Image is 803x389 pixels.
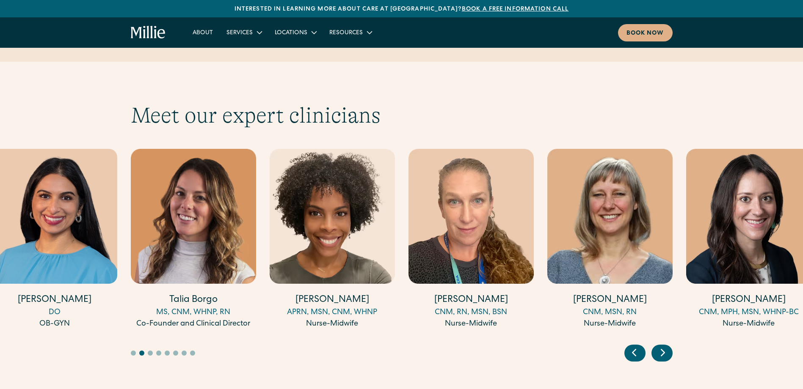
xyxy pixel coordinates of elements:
[226,29,253,38] div: Services
[626,29,664,38] div: Book now
[270,318,395,330] div: Nurse-Midwife
[156,351,161,356] button: Go to slide 4
[547,294,673,307] h4: [PERSON_NAME]
[624,345,646,362] div: Previous slide
[131,351,136,356] button: Go to slide 1
[131,102,673,129] h2: Meet our expert clinicians
[618,24,673,41] a: Book now
[547,149,673,330] a: [PERSON_NAME]CNM, MSN, RNNurse-Midwife
[131,318,256,330] div: Co-Founder and Clinical Director
[547,318,673,330] div: Nurse-Midwife
[462,6,568,12] a: Book a free information call
[190,351,195,356] button: Go to slide 8
[131,149,256,331] div: 3 / 17
[139,351,144,356] button: Go to slide 2
[408,307,534,318] div: CNM, RN, MSN, BSN
[182,351,187,356] button: Go to slide 7
[270,307,395,318] div: APRN, MSN, CNM, WHNP
[329,29,363,38] div: Resources
[408,149,534,331] div: 5 / 17
[131,307,256,318] div: MS, CNM, WHNP, RN
[408,149,534,330] a: [PERSON_NAME]CNM, RN, MSN, BSNNurse-Midwife
[275,29,307,38] div: Locations
[131,294,256,307] h4: Talia Borgo
[270,149,395,330] a: [PERSON_NAME]APRN, MSN, CNM, WHNPNurse-Midwife
[173,351,178,356] button: Go to slide 6
[408,318,534,330] div: Nurse-Midwife
[220,25,268,39] div: Services
[131,149,256,330] a: Talia BorgoMS, CNM, WHNP, RNCo-Founder and Clinical Director
[270,149,395,331] div: 4 / 17
[268,25,323,39] div: Locations
[547,149,673,331] div: 6 / 17
[547,307,673,318] div: CNM, MSN, RN
[165,351,170,356] button: Go to slide 5
[186,25,220,39] a: About
[148,351,153,356] button: Go to slide 3
[651,345,673,362] div: Next slide
[408,294,534,307] h4: [PERSON_NAME]
[270,294,395,307] h4: [PERSON_NAME]
[323,25,378,39] div: Resources
[131,26,166,39] a: home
